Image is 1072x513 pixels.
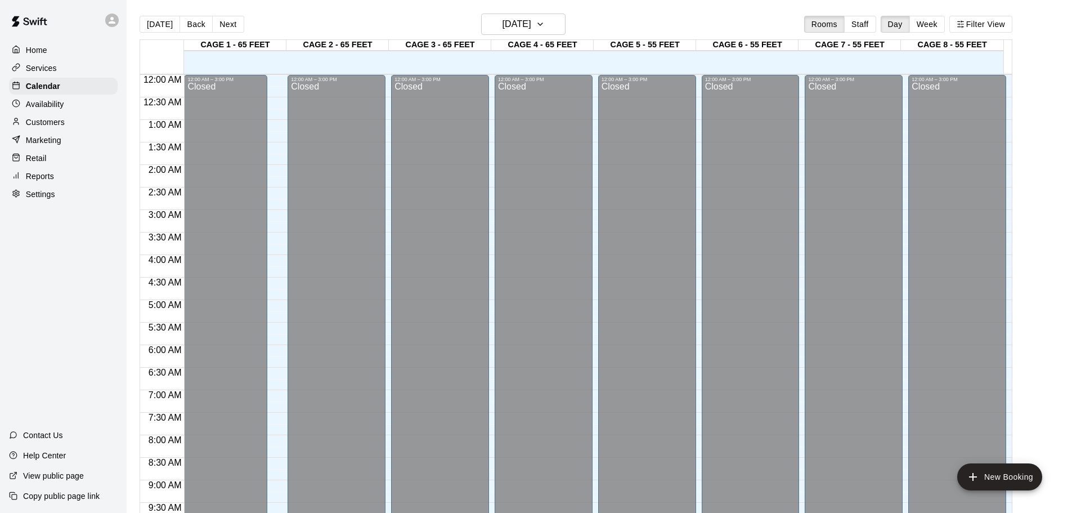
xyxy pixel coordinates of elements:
div: 12:00 AM – 3:00 PM [187,77,264,82]
button: Back [180,16,213,33]
span: 5:00 AM [146,300,185,310]
div: CAGE 5 - 55 FEET [594,40,696,51]
p: Calendar [26,81,60,92]
button: [DATE] [140,16,180,33]
button: Staff [844,16,876,33]
a: Calendar [9,78,118,95]
span: 4:00 AM [146,255,185,265]
div: 12:00 AM – 3:00 PM [705,77,796,82]
span: 1:30 AM [146,142,185,152]
div: CAGE 2 - 65 FEET [286,40,389,51]
h6: [DATE] [503,16,531,32]
div: 12:00 AM – 3:00 PM [808,77,899,82]
span: 6:00 AM [146,345,185,355]
span: 7:00 AM [146,390,185,400]
a: Reports [9,168,118,185]
a: Settings [9,186,118,203]
span: 3:00 AM [146,210,185,220]
span: 1:00 AM [146,120,185,130]
p: View public page [23,470,84,481]
div: 12:00 AM – 3:00 PM [912,77,1003,82]
a: Services [9,60,118,77]
div: 12:00 AM – 3:00 PM [602,77,693,82]
span: 7:30 AM [146,413,185,422]
span: 3:30 AM [146,233,185,242]
div: CAGE 3 - 65 FEET [389,40,491,51]
button: add [957,463,1042,490]
a: Retail [9,150,118,167]
span: 8:00 AM [146,435,185,445]
p: Marketing [26,135,61,146]
div: CAGE 7 - 55 FEET [799,40,901,51]
p: Availability [26,99,64,110]
span: 12:00 AM [141,75,185,84]
p: Customers [26,117,65,128]
a: Marketing [9,132,118,149]
span: 2:30 AM [146,188,185,197]
div: CAGE 4 - 65 FEET [491,40,594,51]
button: Next [212,16,244,33]
div: CAGE 8 - 55 FEET [901,40,1003,51]
button: Rooms [804,16,845,33]
button: Day [881,16,910,33]
div: 12:00 AM – 3:00 PM [394,77,486,82]
div: CAGE 6 - 55 FEET [696,40,799,51]
p: Settings [26,189,55,200]
div: 12:00 AM – 3:00 PM [291,77,382,82]
span: 8:30 AM [146,458,185,467]
span: 4:30 AM [146,278,185,287]
div: 12:00 AM – 3:00 PM [498,77,589,82]
p: Home [26,44,47,56]
p: Reports [26,171,54,182]
button: Week [909,16,945,33]
span: 6:30 AM [146,368,185,377]
a: Customers [9,114,118,131]
p: Copy public page link [23,490,100,502]
p: Retail [26,153,47,164]
span: 5:30 AM [146,323,185,332]
span: 9:00 AM [146,480,185,490]
button: Filter View [949,16,1012,33]
span: 12:30 AM [141,97,185,107]
p: Contact Us [23,430,63,441]
a: Availability [9,96,118,113]
a: Home [9,42,118,59]
span: 9:30 AM [146,503,185,512]
span: 2:00 AM [146,165,185,175]
p: Help Center [23,450,66,461]
p: Services [26,63,57,74]
button: [DATE] [481,14,566,35]
div: CAGE 1 - 65 FEET [184,40,286,51]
